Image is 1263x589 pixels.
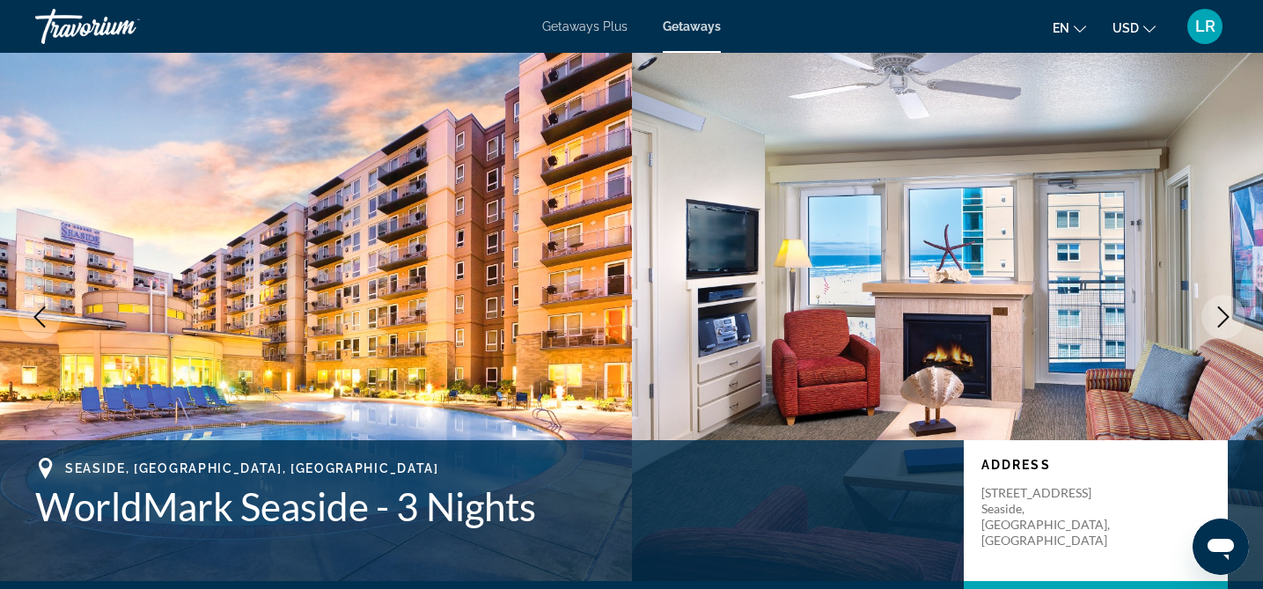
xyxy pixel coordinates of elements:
span: Seaside, [GEOGRAPHIC_DATA], [GEOGRAPHIC_DATA] [65,461,439,475]
p: Address [981,458,1210,472]
span: LR [1195,18,1215,35]
a: Getaways Plus [542,19,628,33]
span: USD [1112,21,1139,35]
button: Next image [1201,295,1245,339]
p: [STREET_ADDRESS] Seaside, [GEOGRAPHIC_DATA], [GEOGRAPHIC_DATA] [981,485,1122,549]
span: en [1053,21,1069,35]
button: Change currency [1112,15,1156,40]
h1: WorldMark Seaside - 3 Nights [35,483,946,529]
a: Travorium [35,4,211,49]
a: Getaways [663,19,721,33]
button: Previous image [18,295,62,339]
button: User Menu [1182,8,1228,45]
button: Change language [1053,15,1086,40]
iframe: Button to launch messaging window [1193,519,1249,575]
